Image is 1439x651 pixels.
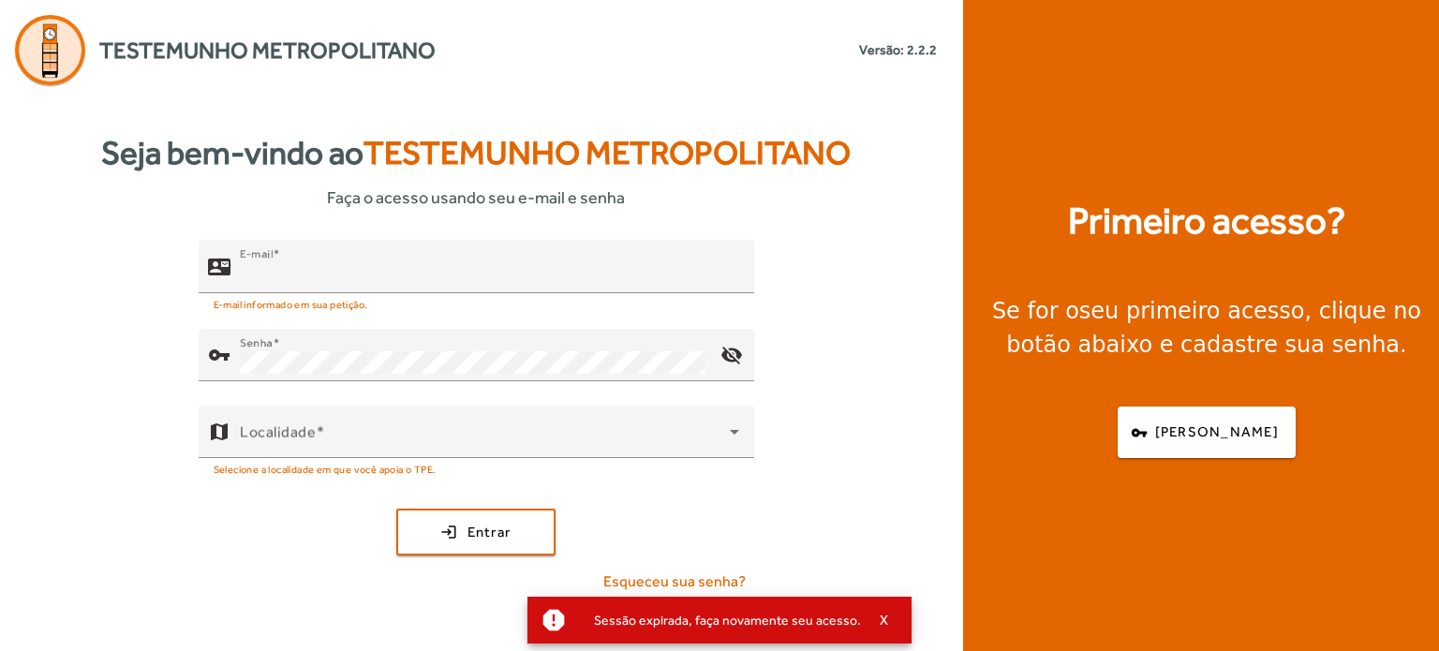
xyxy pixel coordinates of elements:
[208,256,230,278] mat-icon: contact_mail
[15,15,85,85] img: Logo Agenda
[208,344,230,366] mat-icon: vpn_key
[214,293,368,314] mat-hint: E-mail informado em sua petição.
[363,134,851,171] span: Testemunho Metropolitano
[603,570,746,593] span: Esqueceu sua senha?
[1068,193,1345,249] strong: Primeiro acesso?
[99,34,436,67] span: Testemunho Metropolitano
[240,423,316,441] mat-label: Localidade
[986,294,1428,362] div: Se for o , clique no botão abaixo e cadastre sua senha.
[327,185,625,210] span: Faça o acesso usando seu e-mail e senha
[208,421,230,443] mat-icon: map
[1155,422,1279,443] span: [PERSON_NAME]
[214,458,437,479] mat-hint: Selecione a localidade em que você apoia o TPE.
[467,522,512,543] span: Entrar
[101,128,851,178] strong: Seja bem-vindo ao
[880,612,889,629] span: X
[1118,407,1296,458] button: [PERSON_NAME]
[859,40,937,60] small: Versão: 2.2.2
[1079,298,1305,324] strong: seu primeiro acesso
[240,247,273,260] mat-label: E-mail
[540,606,568,634] mat-icon: report
[579,607,861,633] div: Sessão expirada, faça novamente seu acesso.
[861,612,908,629] button: X
[708,333,753,377] mat-icon: visibility_off
[396,509,556,555] button: Entrar
[240,336,273,349] mat-label: Senha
